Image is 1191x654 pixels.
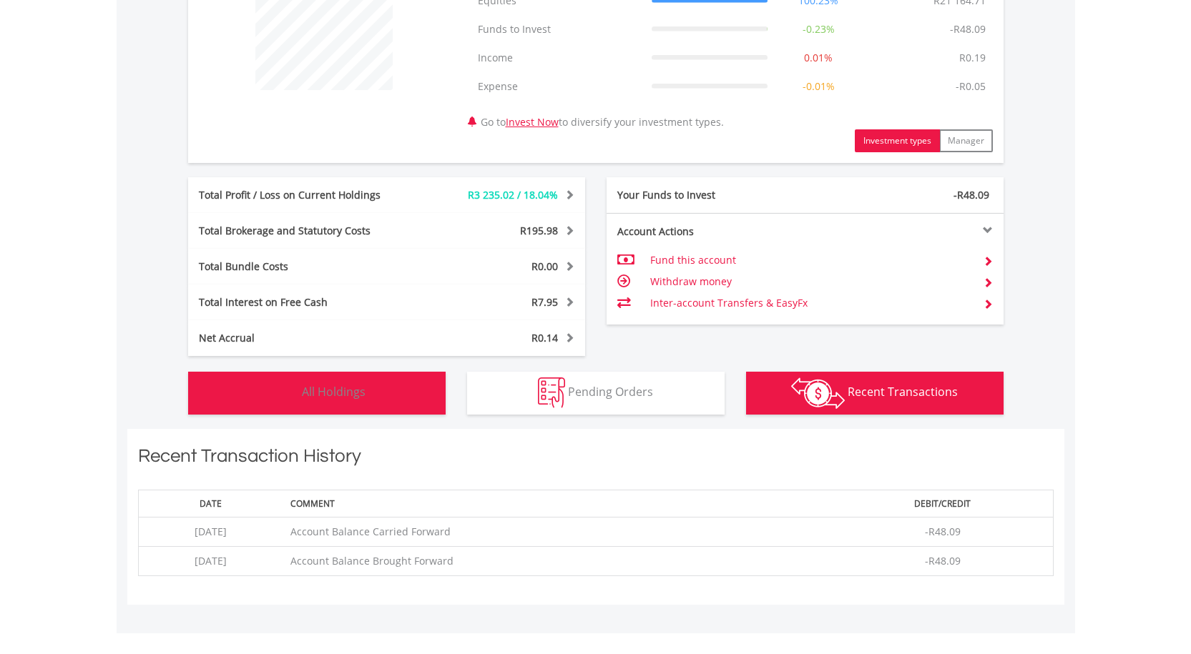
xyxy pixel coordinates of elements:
td: Account Balance Brought Forward [283,547,833,576]
td: Funds to Invest [471,15,644,44]
span: -R48.09 [954,188,989,202]
td: Inter-account Transfers & EasyFx [650,292,971,314]
span: All Holdings [302,384,366,400]
span: R0.00 [531,259,558,273]
td: R0.19 [952,44,993,72]
td: [DATE] [138,517,283,547]
td: -0.23% [775,15,862,44]
td: 0.01% [775,44,862,72]
div: Total Bundle Costs [188,259,420,274]
span: R195.98 [520,224,558,237]
button: Recent Transactions [746,372,1004,415]
th: Debit/Credit [833,490,1053,517]
div: Total Profit / Loss on Current Holdings [188,188,420,202]
span: R7.95 [531,295,558,309]
div: Total Interest on Free Cash [188,295,420,309]
th: Comment [283,490,833,517]
span: Pending Orders [568,384,653,400]
span: R3 235.02 / 18.04% [468,188,558,202]
div: Your Funds to Invest [607,188,805,202]
td: -R48.09 [943,15,993,44]
span: -R48.09 [925,554,961,568]
td: -0.01% [775,72,862,101]
td: Income [471,44,644,72]
button: All Holdings [188,372,446,415]
div: Total Brokerage and Statutory Costs [188,224,420,238]
button: Manager [939,129,993,152]
td: Fund this account [650,249,971,271]
div: Account Actions [607,224,805,239]
img: transactions-zar-wht.png [791,377,845,409]
td: Account Balance Carried Forward [283,517,833,547]
button: Investment types [855,129,940,152]
a: Invest Now [506,115,559,129]
td: Expense [471,72,644,101]
img: holdings-wht.png [268,377,299,408]
span: R0.14 [531,331,558,345]
div: Net Accrual [188,331,420,345]
h1: Recent Transaction History [138,443,1054,475]
td: Withdraw money [650,271,971,292]
td: -R0.05 [949,72,993,101]
img: pending_instructions-wht.png [538,377,565,408]
th: Date [138,490,283,517]
td: [DATE] [138,547,283,576]
span: Recent Transactions [848,384,958,400]
span: -R48.09 [925,525,961,538]
button: Pending Orders [467,372,725,415]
